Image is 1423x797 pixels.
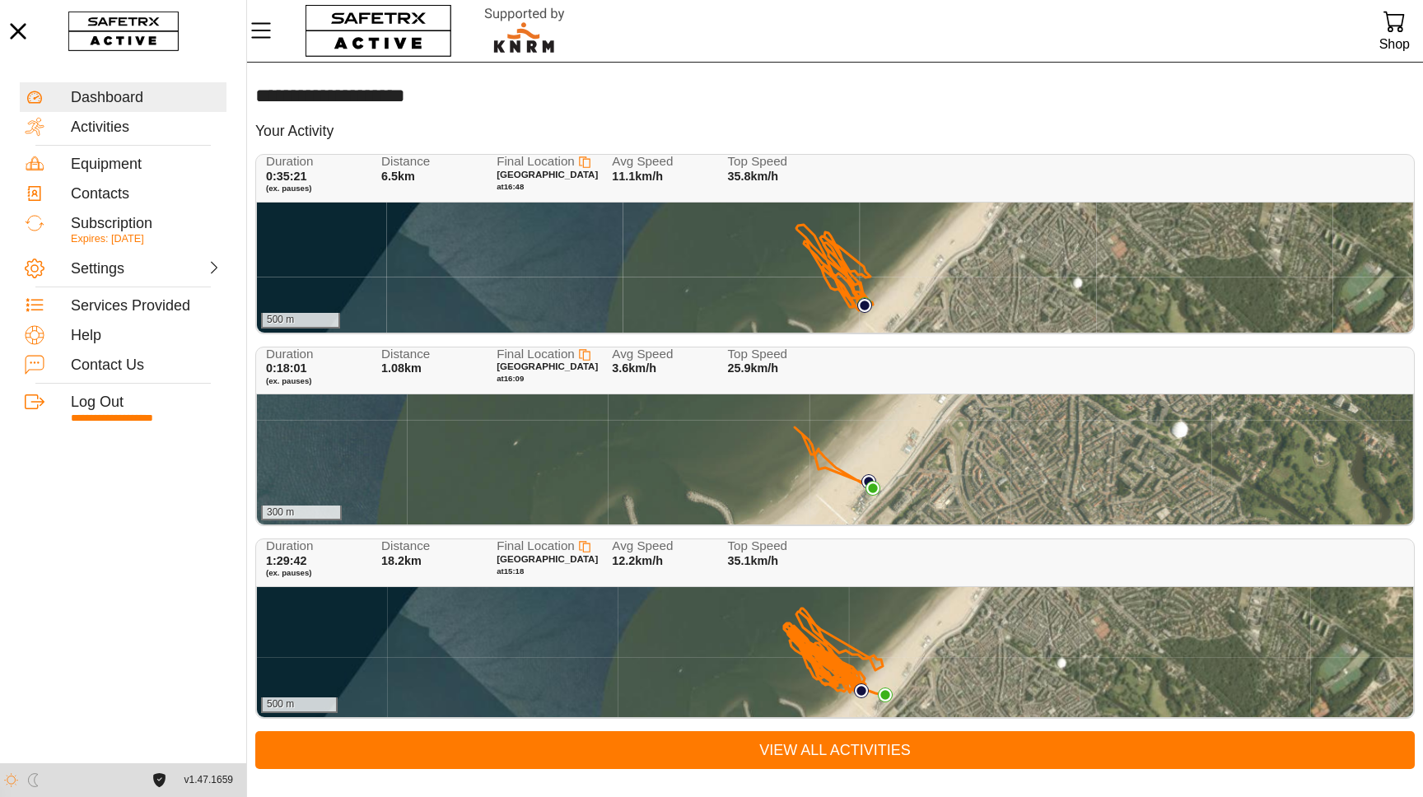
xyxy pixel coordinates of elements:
div: Services Provided [71,297,222,315]
div: Activities [71,119,222,137]
button: Menu [247,13,288,48]
span: 0:18:01 [266,361,307,375]
span: 12.2km/h [612,554,663,567]
span: [GEOGRAPHIC_DATA] [497,170,598,179]
span: 1.08km [381,361,422,375]
h5: Your Activity [255,122,334,141]
span: Distance [381,347,487,361]
span: 0:35:21 [266,170,307,183]
span: Avg Speed [612,155,717,169]
div: Dashboard [71,89,222,107]
span: 11.1km/h [612,170,663,183]
span: 6.5km [381,170,415,183]
span: Top Speed [727,155,833,169]
span: Duration [266,155,371,169]
span: Avg Speed [612,347,717,361]
a: View All Activities [255,731,1415,770]
span: 1:29:42 [266,554,307,567]
span: at 16:09 [497,374,524,383]
img: ModeDark.svg [26,773,40,787]
div: Contacts [71,185,222,203]
img: PathEnd.svg [865,481,880,496]
span: 3.6km/h [612,361,656,375]
span: Top Speed [727,539,833,553]
div: 500 m [261,697,338,712]
span: Final Location [497,347,575,361]
span: Distance [381,539,487,553]
div: Settings [71,260,143,278]
span: Duration [266,539,371,553]
span: Final Location [497,154,575,168]
div: Contact Us [71,357,222,375]
span: 18.2km [381,554,422,567]
div: Help [71,327,222,345]
span: Distance [381,155,487,169]
img: PathEnd.svg [857,297,872,312]
img: Subscription.svg [25,213,44,233]
img: PathStart.svg [854,683,869,698]
span: View All Activities [268,738,1402,763]
a: License Agreement [148,773,170,787]
img: PathStart.svg [857,298,872,313]
img: Equipment.svg [25,154,44,174]
span: [GEOGRAPHIC_DATA] [497,554,598,564]
img: PathEnd.svg [878,687,893,702]
span: 25.9km/h [727,361,778,375]
span: at 15:18 [497,566,524,576]
span: (ex. pauses) [266,568,371,578]
div: Log Out [71,394,222,412]
img: PathStart.svg [861,474,876,489]
img: ModeLight.svg [4,773,18,787]
span: (ex. pauses) [266,376,371,386]
span: (ex. pauses) [266,184,371,193]
img: Help.svg [25,325,44,345]
div: Equipment [71,156,222,174]
img: RescueLogo.svg [465,4,584,58]
span: at 16:48 [497,182,524,191]
div: Subscription [71,215,222,233]
span: v1.47.1659 [184,771,233,789]
img: Activities.svg [25,117,44,137]
div: Shop [1379,33,1410,55]
span: Final Location [497,538,575,552]
div: 300 m [261,506,342,520]
span: Avg Speed [612,539,717,553]
span: 35.1km/h [727,554,778,567]
div: 500 m [261,313,340,328]
span: Expires: [DATE] [71,233,144,245]
span: [GEOGRAPHIC_DATA] [497,361,598,371]
span: 35.8km/h [727,170,778,183]
img: ContactUs.svg [25,355,44,375]
span: Top Speed [727,347,833,361]
button: v1.47.1659 [175,767,243,794]
span: Duration [266,347,371,361]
